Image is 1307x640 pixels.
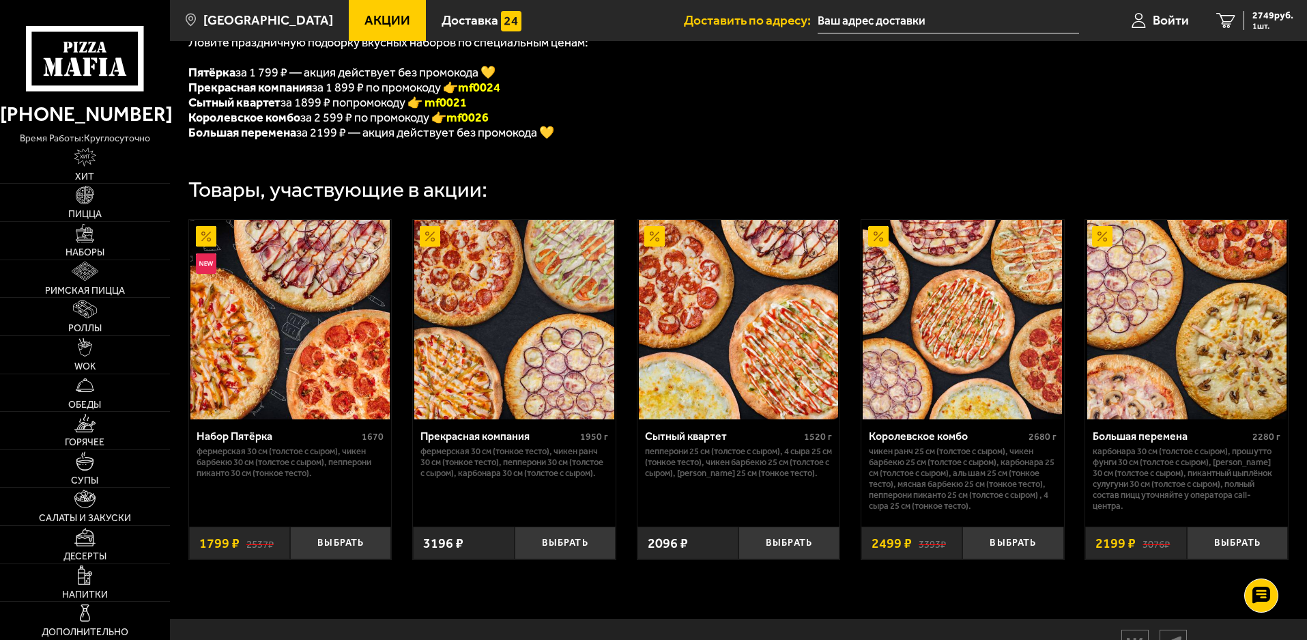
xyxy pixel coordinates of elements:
[1029,431,1057,443] span: 2680 г
[501,11,521,31] img: 15daf4d41897b9f0e9f617042186c801.svg
[446,110,489,125] font: mf0026
[190,220,390,419] img: Набор Пятёрка
[962,527,1063,560] button: Выбрать
[1143,536,1170,550] s: 3076 ₽
[1252,11,1293,20] span: 2749 руб.
[863,220,1062,419] img: Королевское комбо
[75,172,94,182] span: Хит
[199,535,240,551] span: 1799 ₽
[188,65,495,80] span: за 1 799 ₽ — акция действует без промокода 💛
[420,446,608,479] p: Фермерская 30 см (тонкое тесто), Чикен Ранч 30 см (тонкое тесто), Пепперони 30 см (толстое с сыро...
[414,220,614,419] img: Прекрасная компания
[420,430,577,443] div: Прекрасная компания
[1153,14,1189,27] span: Войти
[74,362,96,372] span: WOK
[861,220,1064,419] a: АкционныйКоролевское комбо
[68,210,102,219] span: Пицца
[68,324,102,333] span: Роллы
[1187,527,1288,560] button: Выбрать
[1252,431,1280,443] span: 2280 г
[66,248,104,258] span: Наборы
[637,220,840,419] a: АкционныйСытный квартет
[442,14,498,27] span: Доставка
[644,226,665,247] img: Акционный
[872,535,912,551] span: 2499 ₽
[919,536,946,550] s: 3393 ₽
[818,8,1079,33] input: Ваш адрес доставки
[420,226,440,247] img: Акционный
[42,628,128,637] span: Дополнительно
[189,220,392,419] a: АкционныйНовинкаНабор Пятёрка
[65,438,104,447] span: Горячее
[1095,535,1136,551] span: 2199 ₽
[1093,430,1249,443] div: Большая перемена
[738,527,839,560] button: Выбрать
[63,552,106,561] span: Десерты
[425,95,467,110] font: mf0021
[197,430,359,443] div: Набор Пятёрка
[639,220,838,419] img: Сытный квартет
[645,430,801,443] div: Сытный квартет
[196,226,216,247] img: Акционный
[645,446,833,479] p: Пепперони 25 см (толстое с сыром), 4 сыра 25 см (тонкое тесто), Чикен Барбекю 25 см (толстое с сы...
[1085,220,1288,419] a: АкционныйБольшая перемена
[290,527,391,560] button: Выбрать
[188,110,300,125] b: Королевское комбо
[71,476,98,486] span: Супы
[458,80,500,95] font: mf0024
[869,446,1057,512] p: Чикен Ранч 25 см (толстое с сыром), Чикен Барбекю 25 см (толстое с сыром), Карбонара 25 см (толст...
[188,110,489,125] span: за 2 599 ₽ по промокоду 👉
[684,14,818,27] span: Доставить по адресу:
[196,253,216,274] img: Новинка
[45,286,125,296] span: Римская пицца
[188,80,500,95] span: за 1 899 ₽ по промокоду 👉
[364,14,410,27] span: Акции
[188,65,235,80] b: Пятёрка
[1087,220,1287,419] img: Большая перемена
[868,226,889,247] img: Акционный
[580,431,608,443] span: 1950 г
[197,446,384,479] p: Фермерская 30 см (толстое с сыром), Чикен Барбекю 30 см (толстое с сыром), Пепперони Пиканто 30 с...
[188,35,588,50] span: Ловите праздничную подборку вкусных наборов по специальным ценам:
[188,125,554,140] font: за 2199 ₽ — акция действует без промокода 💛
[869,430,1025,443] div: Королевское комбо
[423,535,463,551] span: 3196 ₽
[362,431,384,443] span: 1670
[246,536,274,550] s: 2537 ₽
[188,179,487,201] div: Товары, участвующие в акции:
[188,95,281,110] b: Сытный квартет
[39,514,131,523] span: Салаты и закуски
[188,125,296,140] b: Большая перемена
[188,95,467,110] span: за 1899 ₽ попромокоду 👉
[1092,226,1112,247] img: Акционный
[203,14,333,27] span: [GEOGRAPHIC_DATA]
[515,527,616,560] button: Выбрать
[648,535,688,551] span: 2096 ₽
[62,590,108,600] span: Напитки
[68,400,101,410] span: Обеды
[188,80,312,95] b: Прекрасная компания
[413,220,616,419] a: АкционныйПрекрасная компания
[1093,446,1280,512] p: Карбонара 30 см (толстое с сыром), Прошутто Фунги 30 см (толстое с сыром), [PERSON_NAME] 30 см (т...
[804,431,832,443] span: 1520 г
[1252,22,1293,30] span: 1 шт.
